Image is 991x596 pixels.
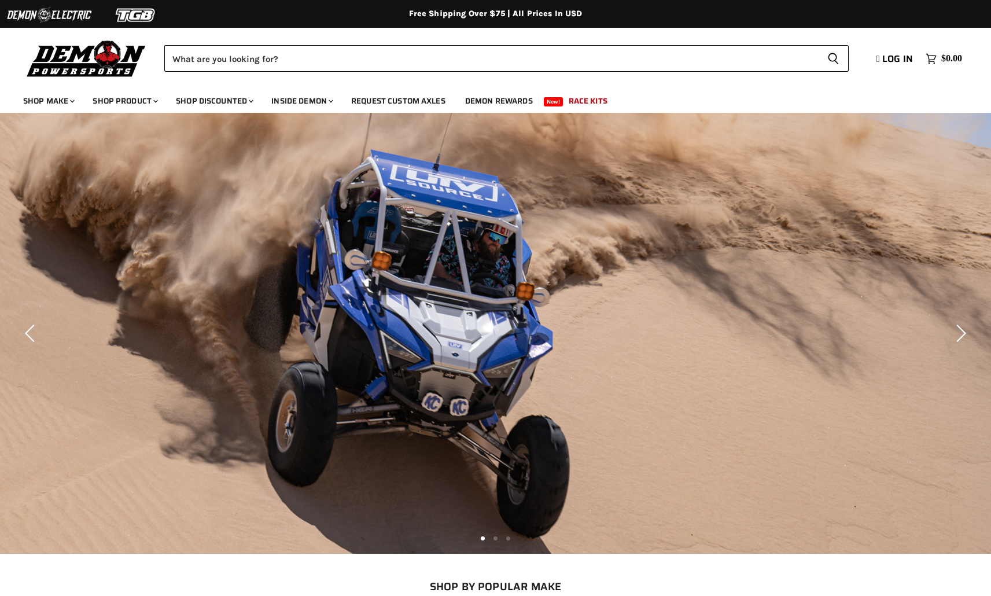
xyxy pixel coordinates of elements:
[481,536,485,540] li: Page dot 1
[818,45,849,72] button: Search
[506,536,510,540] li: Page dot 3
[342,89,454,113] a: Request Custom Axles
[14,89,82,113] a: Shop Make
[493,536,498,540] li: Page dot 2
[6,4,93,26] img: Demon Electric Logo 2
[33,9,959,19] div: Free Shipping Over $75 | All Prices In USD
[882,51,913,66] span: Log in
[20,322,43,345] button: Previous
[544,97,563,106] span: New!
[93,4,179,26] img: TGB Logo 2
[164,45,818,72] input: Search
[948,322,971,345] button: Next
[23,38,150,79] img: Demon Powersports
[941,53,962,64] span: $0.00
[560,89,616,113] a: Race Kits
[47,580,944,593] h2: SHOP BY POPULAR MAKE
[14,84,959,113] ul: Main menu
[84,89,165,113] a: Shop Product
[920,50,968,67] a: $0.00
[871,54,920,64] a: Log in
[263,89,340,113] a: Inside Demon
[167,89,260,113] a: Shop Discounted
[456,89,541,113] a: Demon Rewards
[164,45,849,72] form: Product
